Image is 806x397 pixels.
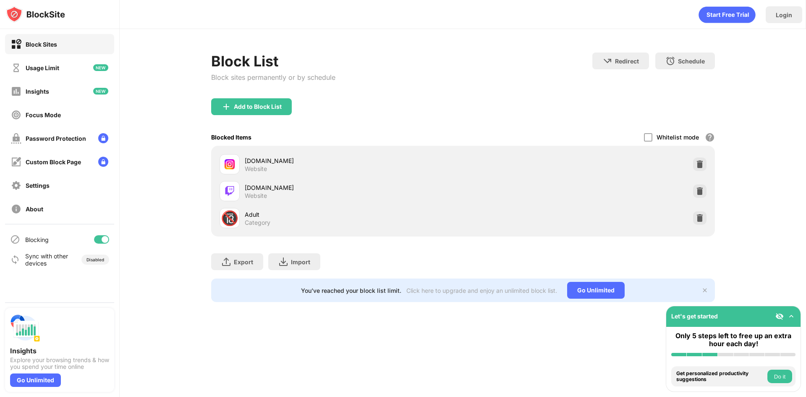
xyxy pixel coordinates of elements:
div: Whitelist mode [657,134,699,141]
img: customize-block-page-off.svg [11,157,21,167]
img: blocking-icon.svg [10,234,20,245]
img: favicons [225,159,235,169]
img: time-usage-off.svg [11,63,21,73]
img: eye-not-visible.svg [775,312,784,321]
div: Adult [245,210,463,219]
div: Go Unlimited [10,373,61,387]
button: Do it [767,370,792,383]
img: password-protection-off.svg [11,133,21,144]
img: omni-setup-toggle.svg [787,312,796,321]
div: Block List [211,53,335,70]
div: [DOMAIN_NAME] [245,156,463,165]
div: Password Protection [26,135,86,142]
div: Block Sites [26,41,57,48]
img: push-insights.svg [10,313,40,343]
div: Add to Block List [234,103,282,110]
img: about-off.svg [11,204,21,214]
div: Sync with other devices [25,252,68,267]
img: block-on.svg [11,39,21,50]
div: Website [245,192,267,200]
div: Only 5 steps left to free up an extra hour each day! [671,332,796,348]
img: insights-off.svg [11,86,21,97]
div: Redirect [615,58,639,65]
div: Import [291,258,310,266]
img: focus-off.svg [11,110,21,120]
div: animation [699,6,756,23]
img: new-icon.svg [93,64,108,71]
img: x-button.svg [701,287,708,294]
div: Let's get started [671,313,718,320]
div: Block sites permanently or by schedule [211,73,335,82]
div: Login [776,11,792,18]
div: Blocked Items [211,134,251,141]
div: Click here to upgrade and enjoy an unlimited block list. [406,287,557,294]
div: Schedule [678,58,705,65]
div: Website [245,165,267,173]
div: About [26,205,43,213]
div: Disabled [86,257,104,262]
div: Insights [10,347,109,355]
img: new-icon.svg [93,88,108,95]
div: Explore your browsing trends & how you spend your time online [10,357,109,370]
div: You’ve reached your block list limit. [301,287,401,294]
div: Category [245,219,270,226]
div: Custom Block Page [26,158,81,166]
div: Blocking [25,236,49,243]
div: Insights [26,88,49,95]
img: sync-icon.svg [10,255,20,265]
div: 🔞 [221,210,238,227]
img: lock-menu.svg [98,133,108,143]
img: favicons [225,186,235,196]
div: Usage Limit [26,64,59,71]
div: Export [234,258,253,266]
div: Go Unlimited [567,282,625,299]
div: Settings [26,182,50,189]
img: lock-menu.svg [98,157,108,167]
div: Focus Mode [26,111,61,118]
img: logo-blocksite.svg [6,6,65,23]
img: settings-off.svg [11,180,21,191]
div: Get personalized productivity suggestions [676,371,765,383]
div: [DOMAIN_NAME] [245,183,463,192]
